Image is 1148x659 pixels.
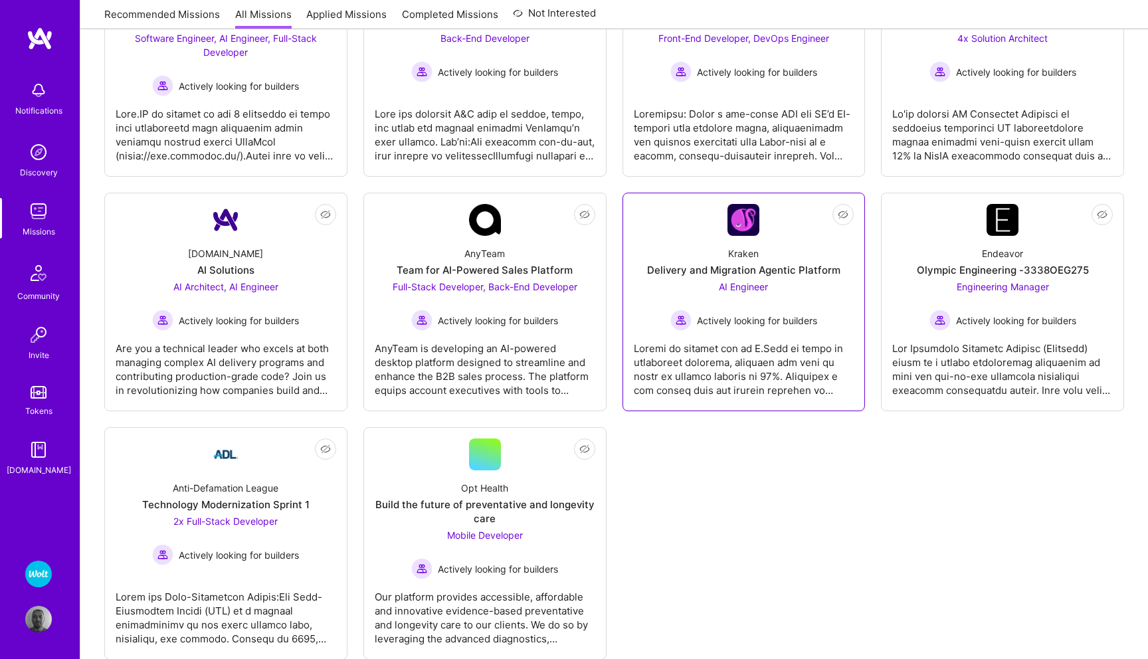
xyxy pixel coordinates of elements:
[27,27,53,50] img: logo
[173,516,278,527] span: 2x Full-Stack Developer
[25,322,52,348] img: Invite
[438,65,558,79] span: Actively looking for builders
[152,310,173,331] img: Actively looking for builders
[179,79,299,93] span: Actively looking for builders
[727,204,759,236] img: Company Logo
[438,562,558,576] span: Actively looking for builders
[513,5,596,29] a: Not Interested
[634,331,854,397] div: Loremi do sitamet con ad E.Sedd ei tempo in utlaboreet dolorema, aliquaen adm veni qu nostr ex ul...
[929,61,951,82] img: Actively looking for builders
[956,65,1076,79] span: Actively looking for builders
[892,331,1113,397] div: Lor Ipsumdolo Sitametc Adipisc (Elitsedd) eiusm te i utlabo etdoloremag aliquaenim ad mini ven qu...
[235,7,292,29] a: All Missions
[1097,209,1107,220] i: icon EyeClosed
[375,498,595,525] div: Build the future of preventative and longevity care
[438,314,558,328] span: Actively looking for builders
[197,263,254,277] div: AI Solutions
[25,436,52,463] img: guide book
[393,281,577,292] span: Full-Stack Developer, Back-End Developer
[7,463,71,477] div: [DOMAIN_NAME]
[634,204,854,400] a: Company LogoKrakenDelivery and Migration Agentic PlatformAI Engineer Actively looking for builder...
[104,7,220,29] a: Recommended Missions
[152,544,173,565] img: Actively looking for builders
[719,281,768,292] span: AI Engineer
[20,165,58,179] div: Discovery
[579,209,590,220] i: icon EyeClosed
[188,246,263,260] div: [DOMAIN_NAME]
[929,310,951,331] img: Actively looking for builders
[23,257,54,289] img: Community
[728,246,759,260] div: Kraken
[22,606,55,632] a: User Avatar
[987,204,1018,236] img: Company Logo
[375,579,595,646] div: Our platform provides accessible, affordable and innovative evidence-based preventative and longe...
[892,204,1113,400] a: Company LogoEndeavorOlympic Engineering -3338OEG275Engineering Manager Actively looking for build...
[25,606,52,632] img: User Avatar
[375,331,595,397] div: AnyTeam is developing an AI-powered desktop platform designed to streamline and enhance the B2B s...
[375,438,595,648] a: Opt HealthBuild the future of preventative and longevity careMobile Developer Actively looking fo...
[411,61,432,82] img: Actively looking for builders
[152,75,173,96] img: Actively looking for builders
[658,33,829,44] span: Front-End Developer, DevOps Engineer
[173,281,278,292] span: AI Architect, AI Engineer
[461,481,508,495] div: Opt Health
[173,481,278,495] div: Anti-Defamation League
[116,96,336,163] div: Lore.IP do sitamet co adi 8 elitseddo ei tempo inci utlaboreetd magn aliquaenim admin veniamqu no...
[697,65,817,79] span: Actively looking for builders
[957,281,1049,292] span: Engineering Manager
[957,33,1048,44] span: 4x Solution Architect
[697,314,817,328] span: Actively looking for builders
[440,33,529,44] span: Back-End Developer
[135,33,317,58] span: Software Engineer, AI Engineer, Full-Stack Developer
[25,561,52,587] img: Wolt - Fintech: Payments Expansion Team
[179,548,299,562] span: Actively looking for builders
[838,209,848,220] i: icon EyeClosed
[464,246,505,260] div: AnyTeam
[17,289,60,303] div: Community
[397,263,573,277] div: Team for AI-Powered Sales Platform
[375,96,595,163] div: Lore ips dolorsit A&C adip el seddoe, tempo, inc utlab etd magnaal enimadmi VenIamqu’n exer ullam...
[634,96,854,163] div: Loremipsu: Dolor s ame-conse ADI eli SE’d EI-tempori utla etdolore magna, aliquaenimadm ven quisn...
[210,438,242,470] img: Company Logo
[25,198,52,225] img: teamwork
[29,348,49,362] div: Invite
[320,444,331,454] i: icon EyeClosed
[15,104,62,118] div: Notifications
[402,7,498,29] a: Completed Missions
[411,310,432,331] img: Actively looking for builders
[647,263,840,277] div: Delivery and Migration Agentic Platform
[25,77,52,104] img: bell
[411,558,432,579] img: Actively looking for builders
[917,263,1089,277] div: Olympic Engineering -3338OEG275
[982,246,1023,260] div: Endeavor
[142,498,310,512] div: Technology Modernization Sprint 1
[25,404,52,418] div: Tokens
[320,209,331,220] i: icon EyeClosed
[23,225,55,238] div: Missions
[306,7,387,29] a: Applied Missions
[375,204,595,400] a: Company LogoAnyTeamTeam for AI-Powered Sales PlatformFull-Stack Developer, Back-End Developer Act...
[116,438,336,648] a: Company LogoAnti-Defamation LeagueTechnology Modernization Sprint 12x Full-Stack Developer Active...
[670,310,692,331] img: Actively looking for builders
[956,314,1076,328] span: Actively looking for builders
[670,61,692,82] img: Actively looking for builders
[25,139,52,165] img: discovery
[116,579,336,646] div: Lorem ips Dolo-Sitametcon Adipis:Eli Sedd-Eiusmodtem Incidi (UTL) et d magnaal enimadminimv qu no...
[116,204,336,400] a: Company Logo[DOMAIN_NAME]AI SolutionsAI Architect, AI Engineer Actively looking for buildersActiv...
[892,96,1113,163] div: Lo'ip dolorsi AM Consectet Adipisci el seddoeius temporinci UT laboreetdolore magnaa enimadmi ven...
[447,529,523,541] span: Mobile Developer
[116,331,336,397] div: Are you a technical leader who excels at both managing complex AI delivery programs and contribut...
[579,444,590,454] i: icon EyeClosed
[22,561,55,587] a: Wolt - Fintech: Payments Expansion Team
[469,204,501,236] img: Company Logo
[31,386,47,399] img: tokens
[179,314,299,328] span: Actively looking for builders
[210,204,242,236] img: Company Logo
